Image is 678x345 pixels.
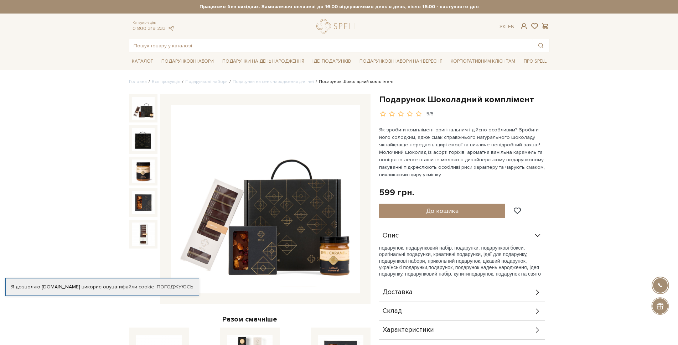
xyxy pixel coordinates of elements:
[129,39,533,52] input: Пошук товару у каталозі
[379,94,549,105] h1: Подарунок Шоколадний комплімент
[132,191,155,214] img: Подарунок Шоколадний комплімент
[521,56,549,67] a: Про Spell
[132,223,155,245] img: Подарунок Шоколадний комплімент
[6,284,199,290] div: Я дозволяю [DOMAIN_NAME] використовувати
[152,79,180,84] a: Вся продукція
[316,19,361,33] a: logo
[314,79,394,85] li: Подарунок Шоколадний комплімент
[486,265,527,270] span: день народження
[379,245,528,270] span: подарунок, подарунковий набір, подарунки, подарункові бокси, оригінальні подарунки, креативні под...
[133,21,175,25] span: Консультація:
[122,284,154,290] a: файли cookie
[426,111,434,117] div: 5/5
[129,315,371,324] div: Разом смачніше
[379,187,414,198] div: 599 грн.
[533,39,549,52] button: Пошук товару у каталозі
[508,23,514,30] a: En
[426,207,459,215] span: До кошика
[500,23,514,30] div: Ук
[233,79,314,84] a: Подарунки на день народження для неї
[133,25,166,31] a: 0 800 319 233
[157,284,193,290] a: Погоджуюсь
[132,97,155,120] img: Подарунок Шоколадний комплімент
[383,232,399,239] span: Опис
[379,204,506,218] button: До кошика
[129,56,156,67] a: Каталог
[383,289,413,296] span: Доставка
[167,25,175,31] a: telegram
[427,265,429,270] span: ,
[219,56,307,67] a: Подарунки на День народження
[383,327,434,333] span: Характеристики
[310,56,354,67] a: Ідеї подарунків
[469,271,541,277] span: подарунок, подарунок на свято
[506,23,507,30] span: |
[129,4,549,10] strong: Працюємо без вихідних. Замовлення оплачені до 16:00 відправляємо день в день, після 16:00 - насту...
[132,128,155,151] img: Подарунок Шоколадний комплімент
[357,55,445,67] a: Подарункові набори на 1 Вересня
[383,308,402,314] span: Склад
[185,79,228,84] a: Подарункові набори
[171,105,360,293] img: Подарунок Шоколадний комплімент
[379,126,546,178] p: Як зробити комплімент оригінальним і дійсно особливим? Зробити його солодким, адже смак справжньо...
[448,55,518,67] a: Корпоративним клієнтам
[429,265,486,270] span: подарунок, подарунок на
[129,79,147,84] a: Головна
[132,160,155,182] img: Подарунок Шоколадний комплімент
[159,56,217,67] a: Подарункові набори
